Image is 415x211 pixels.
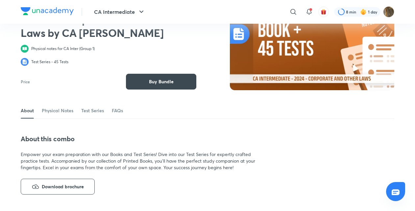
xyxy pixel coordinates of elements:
h4: About this combo [21,135,268,143]
a: Company Logo [21,7,74,17]
img: streak [360,9,367,15]
img: valueProp-icon [21,58,29,66]
a: Physical Notes [42,103,73,119]
button: avatar [318,7,329,17]
span: Download brochure [42,183,84,191]
button: downloadDownload brochure [21,179,95,195]
img: Company Logo [21,7,74,15]
img: valueProp-icon [21,45,29,53]
img: Mayank Kumawat [383,6,394,17]
img: download [32,183,39,191]
a: Test Series [81,103,104,119]
img: avatar [321,9,327,15]
button: CA Intermediate [90,5,149,18]
p: Price [21,79,30,84]
p: Physical notes for CA Inter (Group 1) [31,46,95,51]
a: FAQs [112,103,123,119]
span: Empower your exam preparation with our Books and Test Series! Dive into our Test Series for exper... [21,151,255,171]
button: Buy Bundle [126,74,196,90]
span: Buy Bundle [149,78,174,85]
a: About [21,103,34,119]
p: Test Series - 45 Tests [31,59,68,65]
